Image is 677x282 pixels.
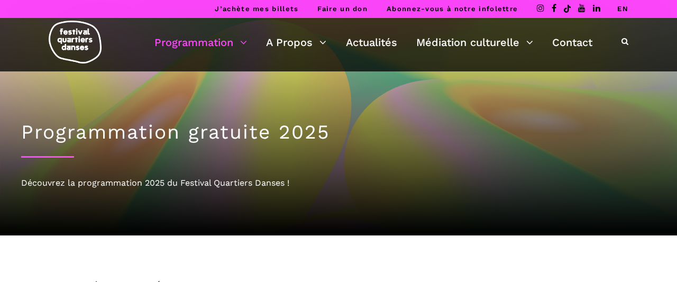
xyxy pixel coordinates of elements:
[317,5,368,13] a: Faire un don
[154,33,247,51] a: Programmation
[346,33,397,51] a: Actualités
[266,33,326,51] a: A Propos
[387,5,518,13] a: Abonnez-vous à notre infolettre
[49,21,102,63] img: logo-fqd-med
[416,33,533,51] a: Médiation culturelle
[215,5,298,13] a: J’achète mes billets
[21,121,656,144] h1: Programmation gratuite 2025
[21,176,656,190] div: Découvrez la programmation 2025 du Festival Quartiers Danses !
[617,5,628,13] a: EN
[552,33,592,51] a: Contact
